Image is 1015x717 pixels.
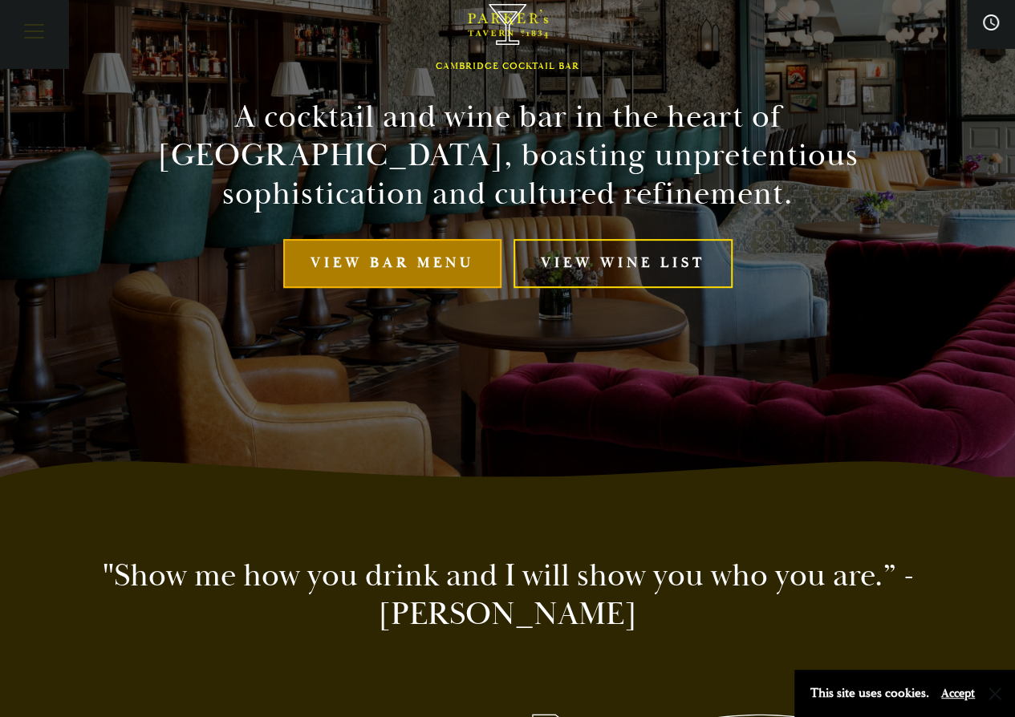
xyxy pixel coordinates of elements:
[283,239,501,288] a: View bar menu
[941,686,975,701] button: Accept
[142,98,874,213] h2: A cocktail and wine bar in the heart of [GEOGRAPHIC_DATA], boasting unpretentious sophistication ...
[514,239,733,288] a: View Wine List
[436,61,579,72] h1: Cambridge Cocktail Bar
[810,682,929,705] p: This site uses cookies.
[489,4,527,45] img: Parker's Tavern Brasserie Cambridge
[987,686,1003,702] button: Close and accept
[51,557,965,634] h2: "Show me how you drink and I will show you who you are.” - [PERSON_NAME]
